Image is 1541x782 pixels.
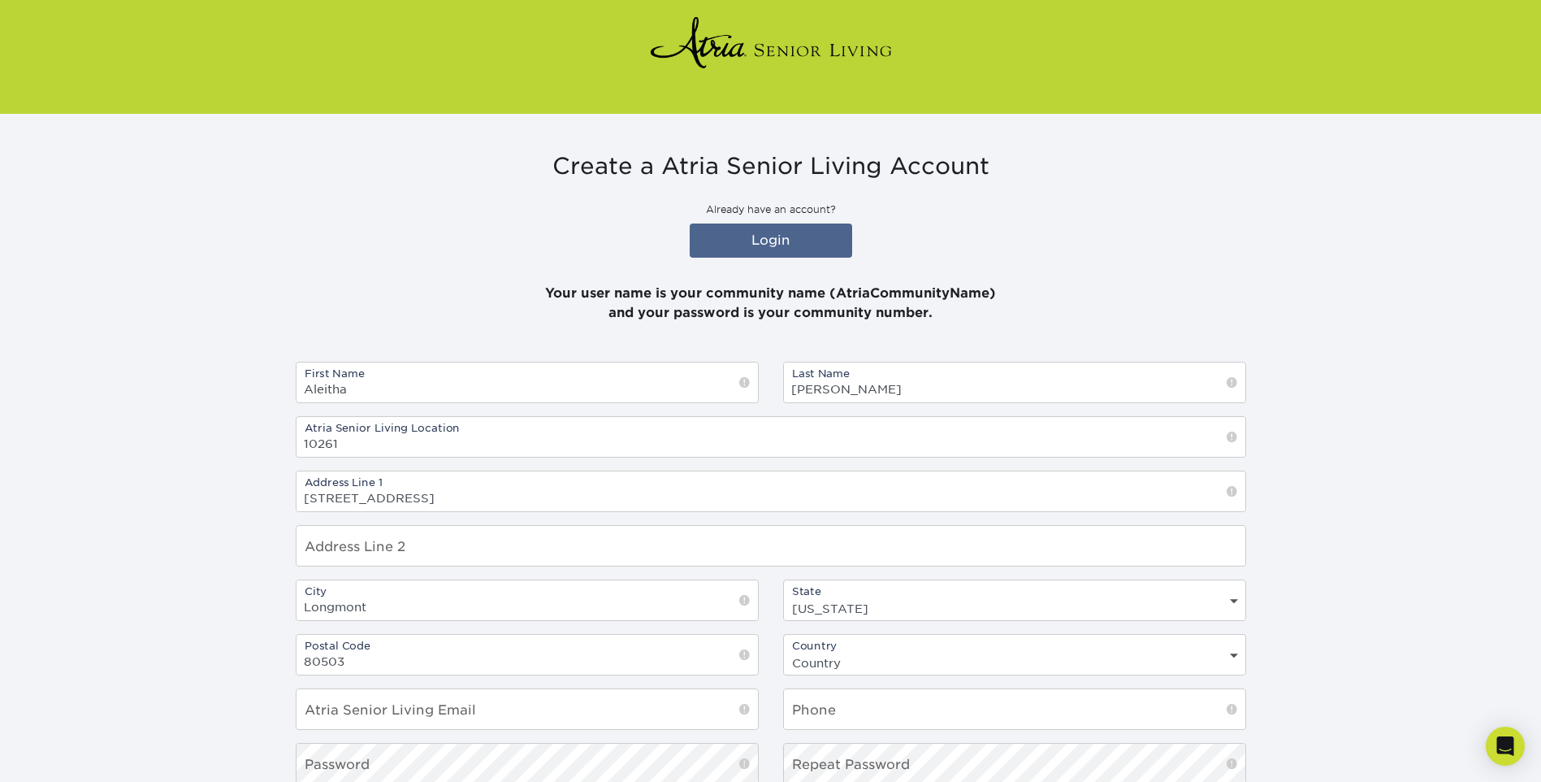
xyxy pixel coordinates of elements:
div: Open Intercom Messenger [1486,727,1525,766]
img: Atria Senior Living [649,10,893,75]
p: Already have an account? [296,202,1246,217]
p: Your user name is your community name (AtriaCommunityName) and your password is your community nu... [296,264,1246,323]
a: Login [690,224,852,258]
h3: Create a Atria Senior Living Account [296,153,1246,180]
